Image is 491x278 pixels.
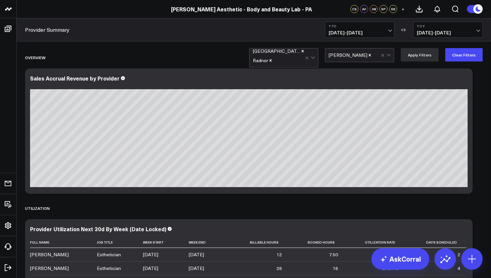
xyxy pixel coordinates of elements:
div: [DATE] [143,265,158,272]
div: Radnor [253,58,268,63]
div: [PERSON_NAME] [30,265,69,272]
div: Remove Judy Kim [367,52,372,58]
a: AskCorral [371,248,429,270]
div: [GEOGRAPHIC_DATA] [253,48,300,54]
div: [PERSON_NAME] [329,52,367,58]
div: KB [389,5,397,13]
a: [PERSON_NAME] Aesthetic - Body and Beauty Lab - PA [171,5,312,13]
div: Remove Philadelphia [300,48,305,54]
button: + [399,5,407,13]
span: [DATE] - [DATE] [417,30,479,35]
b: YTD [329,24,391,28]
div: UTILIZATION [25,200,50,216]
div: 7.50 [329,251,338,258]
b: YoY [417,24,479,28]
th: Booked Hours [288,237,344,248]
div: VS [398,28,410,32]
div: Provider Utilization Next 30d By Week (Date Locked) [30,225,166,233]
div: 26 [277,265,282,272]
span: [DATE] - [DATE] [329,30,391,35]
div: [DATE] [189,251,204,258]
div: CS [350,5,358,13]
div: Esthetician [97,251,121,258]
th: Full Name [30,237,97,248]
th: Week End [189,237,229,248]
div: Remove Radnor [268,58,273,63]
button: YoY[DATE]-[DATE] [413,22,483,38]
button: YTD[DATE]-[DATE] [325,22,394,38]
th: Job Title [97,237,143,248]
div: JW [370,5,378,13]
div: [PERSON_NAME] [30,251,69,258]
span: + [401,7,404,11]
th: Days Scheduled [404,237,466,248]
div: Sales Accrual Revenue by Provider [30,75,120,82]
div: Esthetician [97,265,121,272]
div: 16 [333,265,338,272]
button: Clear Filters [445,48,483,61]
th: Utilization Rate [344,237,405,248]
div: Overview [25,50,45,65]
div: [DATE] [143,251,158,258]
th: Billable Hours [229,237,288,248]
div: [DATE] [189,265,204,272]
th: Week Start [143,237,189,248]
div: SP [379,5,387,13]
div: AF [360,5,368,13]
div: 12 [277,251,282,258]
a: Provider Summary [25,26,69,33]
button: Apply Filters [401,48,439,61]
